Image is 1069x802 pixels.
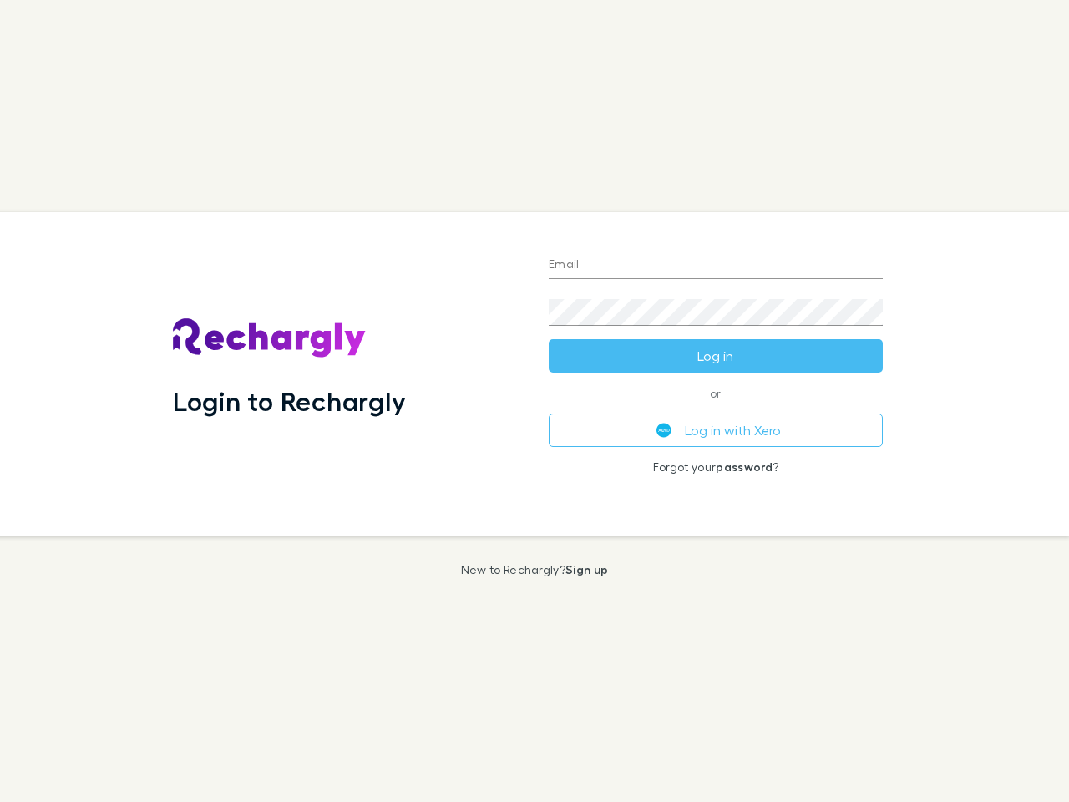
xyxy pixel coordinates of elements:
button: Log in with Xero [549,414,883,447]
p: Forgot your ? [549,460,883,474]
img: Xero's logo [656,423,671,438]
img: Rechargly's Logo [173,318,367,358]
h1: Login to Rechargly [173,385,406,417]
a: Sign up [565,562,608,576]
p: New to Rechargly? [461,563,609,576]
button: Log in [549,339,883,373]
a: password [716,459,773,474]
